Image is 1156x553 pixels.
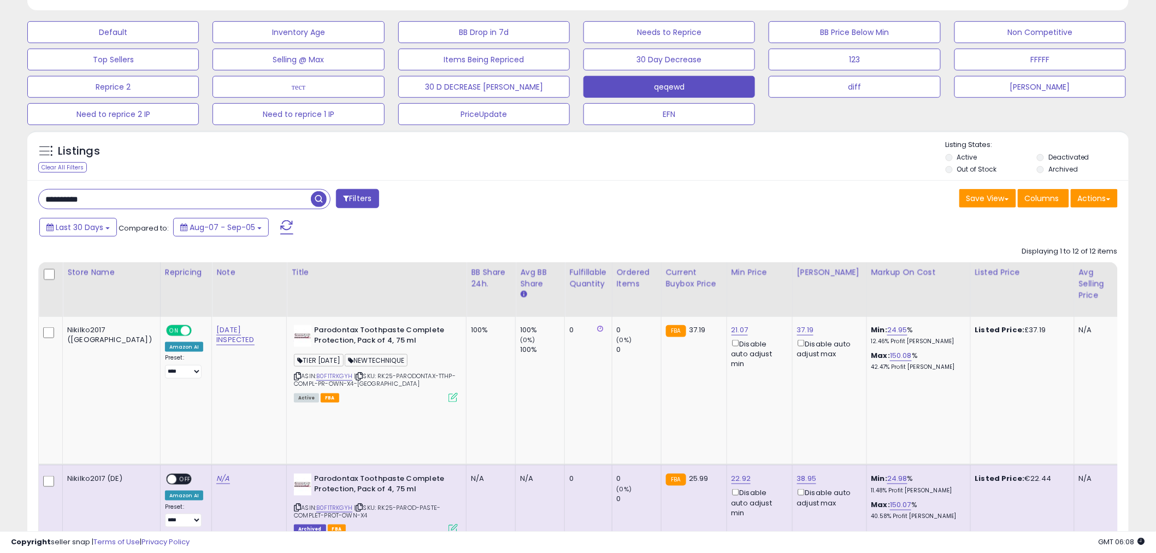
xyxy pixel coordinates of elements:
div: % [871,474,962,494]
button: 30 Day Decrease [583,49,755,70]
div: 0 [617,325,661,335]
div: Disable auto adjust max [797,487,858,508]
div: 0 [617,474,661,484]
div: N/A [1079,325,1115,335]
b: Max: [871,499,890,510]
div: Listed Price [975,267,1070,278]
span: | SKU: RK25-PAROD-PASTE-COMPLET-PROT-OWN-X4 [294,503,440,520]
span: | SKU: RK25-PARODONTAX-TTHP-COMPL-PR-OWN-X4-[GEOGRAPHIC_DATA] [294,372,456,388]
label: Out of Stock [957,164,997,174]
button: Default [27,21,199,43]
span: 25.99 [689,473,709,484]
label: Deactivated [1048,152,1089,162]
img: 31Q7NM1+MjL._SL40_.jpg [294,325,311,347]
button: 123 [769,49,940,70]
div: 0 [617,494,661,504]
div: €22.44 [975,474,1066,484]
img: 31Q7NM1+MjL._SL40_.jpg [294,474,311,496]
a: 24.95 [887,325,907,336]
a: 21.07 [732,325,748,336]
a: [DATE] INSPECTED [216,325,254,345]
small: FBA [666,474,686,486]
button: 30 D DECREASE [PERSON_NAME] [398,76,570,98]
div: Clear All Filters [38,162,87,173]
button: qeqewd [583,76,755,98]
a: 38.95 [797,473,817,484]
div: Repricing [165,267,207,278]
button: EFN [583,103,755,125]
button: Inventory Age [213,21,384,43]
span: Aug-07 - Sep-05 [190,222,255,233]
button: Items Being Repriced [398,49,570,70]
div: Note [216,267,282,278]
a: 150.08 [890,350,912,361]
button: тест [213,76,384,98]
div: Preset: [165,354,203,379]
div: Min Price [732,267,788,278]
button: PriceUpdate [398,103,570,125]
div: Avg Selling Price [1079,267,1119,301]
a: B0F1TRKGYH [316,503,352,513]
div: % [871,500,962,520]
a: 150.07 [890,499,911,510]
h5: Listings [58,144,100,159]
span: Compared to: [119,223,169,233]
p: 12.46% Profit [PERSON_NAME] [871,338,962,345]
button: Need to reprice 2 IP [27,103,199,125]
small: (0%) [520,336,535,344]
div: 0 [569,325,603,335]
div: N/A [471,474,507,484]
strong: Copyright [11,537,51,547]
div: Store Name [67,267,156,278]
span: OFF [190,326,208,336]
span: NEWTECHNIQUE [345,354,408,367]
div: Fulfillable Quantity [569,267,607,290]
div: 100% [520,345,564,355]
div: seller snap | | [11,537,190,548]
div: Avg BB Share [520,267,560,290]
div: Nikilko2017 (DE) [67,474,152,484]
span: TIER [DATE] [294,354,344,367]
button: Reprice 2 [27,76,199,98]
div: [PERSON_NAME] [797,267,862,278]
div: % [871,325,962,345]
div: Current Buybox Price [666,267,722,290]
small: FBA [666,325,686,337]
button: Aug-07 - Sep-05 [173,218,269,237]
div: 100% [471,325,507,335]
span: 2025-10-6 06:08 GMT [1099,537,1145,547]
a: 24.98 [887,473,907,484]
a: N/A [216,473,229,484]
div: 0 [617,345,661,355]
div: Amazon AI [165,491,203,501]
div: Title [291,267,462,278]
a: B0F1TRKGYH [316,372,352,381]
div: Displaying 1 to 12 of 12 items [1022,246,1118,257]
p: 42.47% Profit [PERSON_NAME] [871,363,962,371]
button: Need to reprice 1 IP [213,103,384,125]
button: diff [769,76,940,98]
p: Listing States: [946,140,1129,150]
b: Listed Price: [975,325,1025,335]
b: Max: [871,350,890,361]
b: Min: [871,473,888,484]
div: Amazon AI [165,342,203,352]
span: 37.19 [689,325,706,335]
label: Archived [1048,164,1078,174]
small: Avg BB Share. [520,290,527,299]
span: Columns [1025,193,1059,204]
button: Save View [959,189,1016,208]
p: 40.58% Profit [PERSON_NAME] [871,513,962,520]
a: 22.92 [732,473,751,484]
button: Top Sellers [27,49,199,70]
p: 11.48% Profit [PERSON_NAME] [871,487,962,495]
div: % [871,351,962,371]
div: Disable auto adjust min [732,338,784,369]
button: [PERSON_NAME] [954,76,1126,98]
label: Active [957,152,977,162]
button: Filters [336,189,379,208]
div: Preset: [165,503,203,528]
div: Nikilko2017 ([GEOGRAPHIC_DATA]) [67,325,152,345]
button: Columns [1018,189,1069,208]
div: BB Share 24h. [471,267,511,290]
